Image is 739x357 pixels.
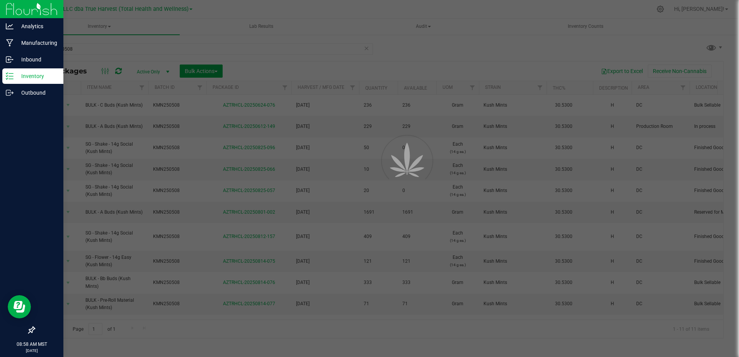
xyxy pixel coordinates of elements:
inline-svg: Analytics [6,22,14,30]
p: Outbound [14,88,60,97]
inline-svg: Outbound [6,89,14,97]
p: Inventory [14,71,60,81]
p: [DATE] [3,348,60,354]
p: Analytics [14,22,60,31]
p: Inbound [14,55,60,64]
inline-svg: Manufacturing [6,39,14,47]
inline-svg: Inventory [6,72,14,80]
p: 08:58 AM MST [3,341,60,348]
p: Manufacturing [14,38,60,48]
iframe: Resource center [8,295,31,318]
inline-svg: Inbound [6,56,14,63]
